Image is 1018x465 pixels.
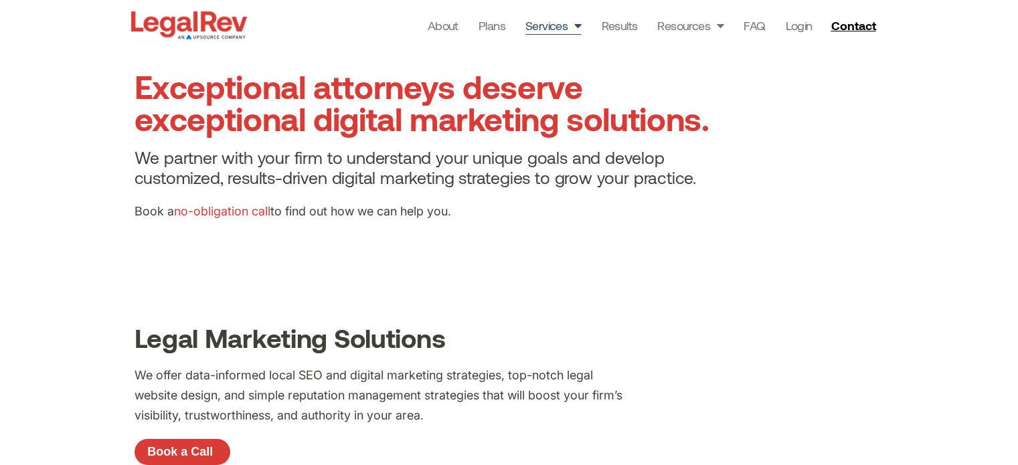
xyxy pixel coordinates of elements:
[657,16,724,35] a: Resources
[135,148,732,188] h4: We partner with your firm to understand your unique goals and develop customized, results-driven ...
[174,204,270,218] a: no-obligation call
[428,16,813,35] nav: Menu
[525,16,582,35] a: Services
[135,365,622,426] p: We offer data-informed local SEO and digital marketing strategies, top-notch legal website design...
[135,201,732,221] p: Book a to find out how we can help you.​
[744,16,765,35] a: FAQ
[479,16,505,35] a: Plans
[135,70,732,134] h1: Exceptional attorneys deserve exceptional digital marketing solutions.
[428,16,458,35] a: About
[601,16,637,35] a: Results
[135,324,884,352] h2: Legal Marketing Solutions
[831,19,875,31] span: Contact
[785,16,812,35] a: Login
[147,446,213,458] span: Book a Call
[825,15,884,36] a: Contact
